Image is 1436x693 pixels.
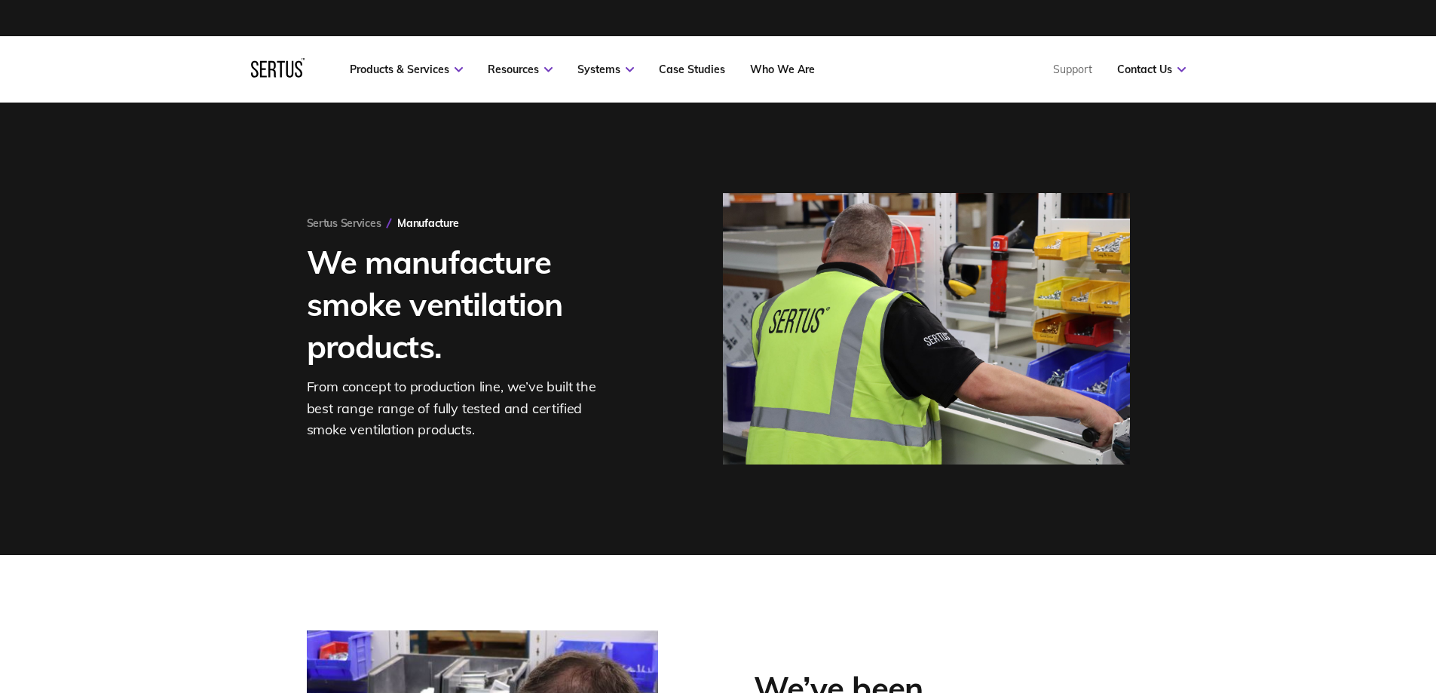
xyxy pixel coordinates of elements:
[350,63,463,76] a: Products & Services
[1053,63,1092,76] a: Support
[1117,63,1186,76] a: Contact Us
[307,241,646,368] h1: We manufacture smoke ventilation products.
[307,216,381,230] a: Sertus Services
[750,63,815,76] a: Who We Are
[659,63,725,76] a: Case Studies
[577,63,634,76] a: Systems
[307,376,616,441] div: From concept to production line, we’ve built the best range range of fully tested and certified s...
[488,63,553,76] a: Resources
[1165,518,1436,693] iframe: Chat Widget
